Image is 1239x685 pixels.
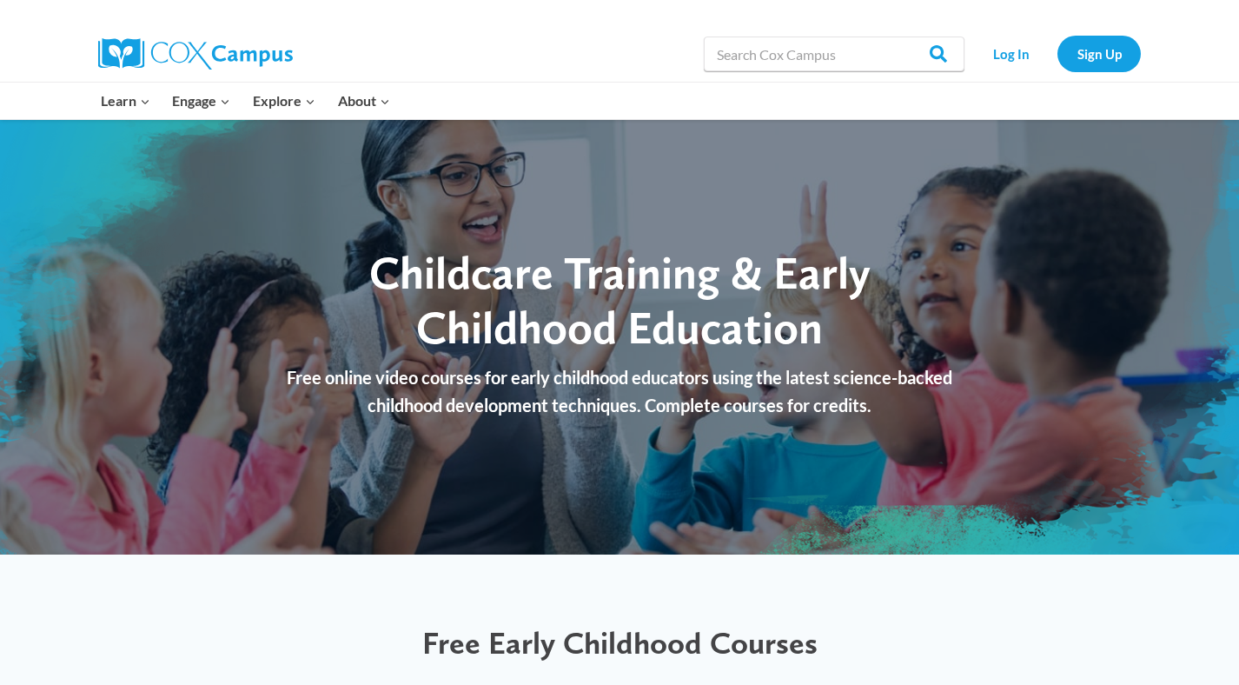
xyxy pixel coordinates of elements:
[973,36,1141,71] nav: Secondary Navigation
[1057,36,1141,71] a: Sign Up
[253,90,315,112] span: Explore
[422,624,818,662] span: Free Early Childhood Courses
[98,38,293,70] img: Cox Campus
[172,90,230,112] span: Engage
[704,37,964,71] input: Search Cox Campus
[268,363,971,419] p: Free online video courses for early childhood educators using the latest science-backed childhood...
[973,36,1049,71] a: Log In
[369,245,871,354] span: Childcare Training & Early Childhood Education
[101,90,150,112] span: Learn
[89,83,401,119] nav: Primary Navigation
[338,90,390,112] span: About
